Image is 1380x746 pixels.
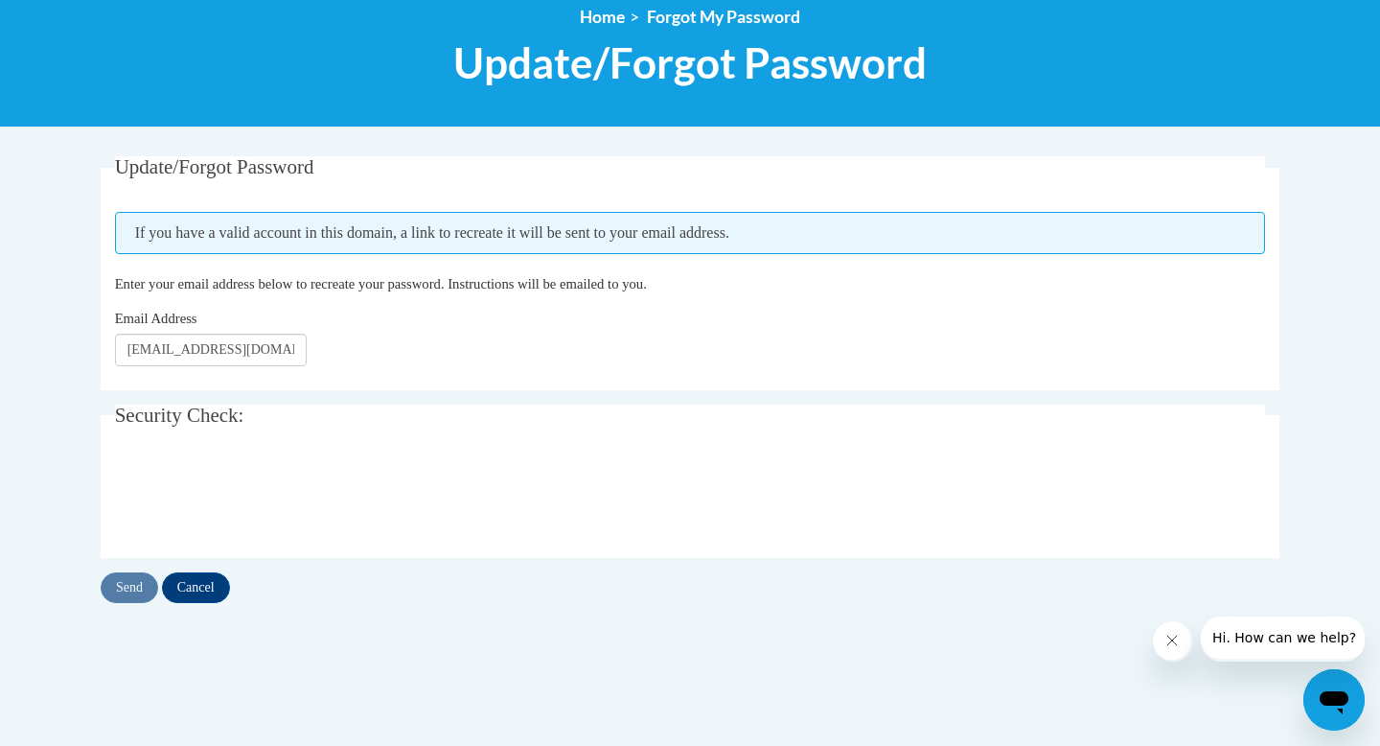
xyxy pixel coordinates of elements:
iframe: Button to launch messaging window [1303,669,1365,731]
span: If you have a valid account in this domain, a link to recreate it will be sent to your email addr... [115,212,1266,254]
iframe: Close message [1153,621,1194,663]
a: Home [580,7,625,27]
input: Cancel [162,572,230,603]
span: Update/Forgot Password [453,37,927,88]
span: Forgot My Password [647,7,800,27]
span: Security Check: [115,404,244,427]
input: Email [115,334,307,366]
span: Update/Forgot Password [115,155,314,178]
span: Enter your email address below to recreate your password. Instructions will be emailed to you. [115,276,647,291]
iframe: reCAPTCHA [115,459,406,534]
iframe: Message from company [1201,617,1365,662]
span: Email Address [115,311,197,326]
